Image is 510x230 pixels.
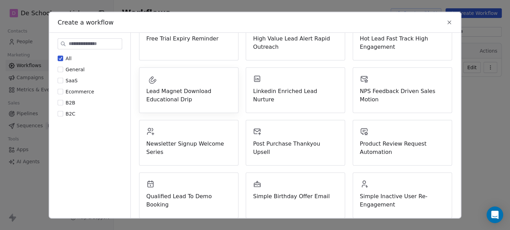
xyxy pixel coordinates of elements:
span: Simple Inactive User Re-Engagement [360,192,445,209]
span: NPS Feedback Driven Sales Motion [360,87,445,103]
span: Linkedin Enriched Lead Nurture [253,87,338,103]
span: SaaS [66,77,78,83]
button: B2C [58,110,63,117]
button: B2B [58,99,63,106]
button: General [58,66,63,73]
button: Ecommerce [58,88,63,95]
span: Qualified Lead To Demo Booking [146,192,231,209]
div: Open Intercom Messenger [487,206,503,223]
span: All [66,55,71,61]
span: Free Trial Expiry Reminder [146,34,231,43]
span: Product Review Request Automation [360,139,445,156]
span: Newsletter Signup Welcome Series [146,139,231,156]
span: Simple Birthday Offer Email [253,192,338,200]
button: SaaS [58,77,63,84]
span: Post Purchase Thankyou Upsell [253,139,338,156]
span: Hot Lead Fast Track High Engagement [360,34,445,51]
span: General [66,66,85,72]
span: B2B [66,100,75,105]
span: B2C [66,111,75,116]
span: Ecommerce [66,89,94,94]
span: Create a workflow [58,18,114,27]
span: High Value Lead Alert Rapid Outreach [253,34,338,51]
button: All [58,55,63,62]
span: Lead Magnet Download Educational Drip [146,87,231,103]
